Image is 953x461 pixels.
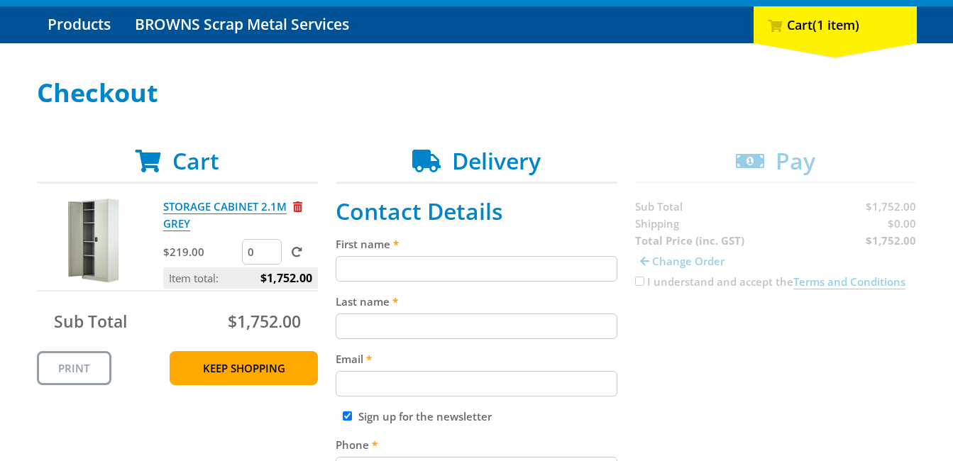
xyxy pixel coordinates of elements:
h2: Contact Details [336,198,617,225]
p: $219.00 [163,243,239,260]
h1: Checkout [37,79,917,107]
label: Email [336,350,617,367]
input: Please enter your first name. [336,256,617,282]
a: Remove from cart [293,199,302,213]
label: Sign up for the newsletter [358,409,492,423]
input: Please enter your email address. [336,371,617,396]
div: Cart [754,6,917,43]
a: Go to the BROWNS Scrap Metal Services page [124,6,360,43]
span: (1 item) [812,16,859,33]
span: Delivery [452,145,541,176]
a: Go to the Products page [37,6,121,43]
a: STORAGE CABINET 2.1M GREY [163,199,287,231]
p: Item total: [163,267,318,289]
span: $1,752.00 [260,267,312,289]
span: Cart [172,145,219,176]
a: Print [37,351,111,385]
span: Sub Total [54,310,127,333]
label: Phone [336,436,617,453]
input: Please enter your last name. [336,313,617,339]
span: $1,752.00 [228,310,301,333]
label: First name [336,235,617,252]
a: Keep Shopping [170,351,318,385]
img: STORAGE CABINET 2.1M GREY [50,198,136,283]
label: Last name [336,293,617,310]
